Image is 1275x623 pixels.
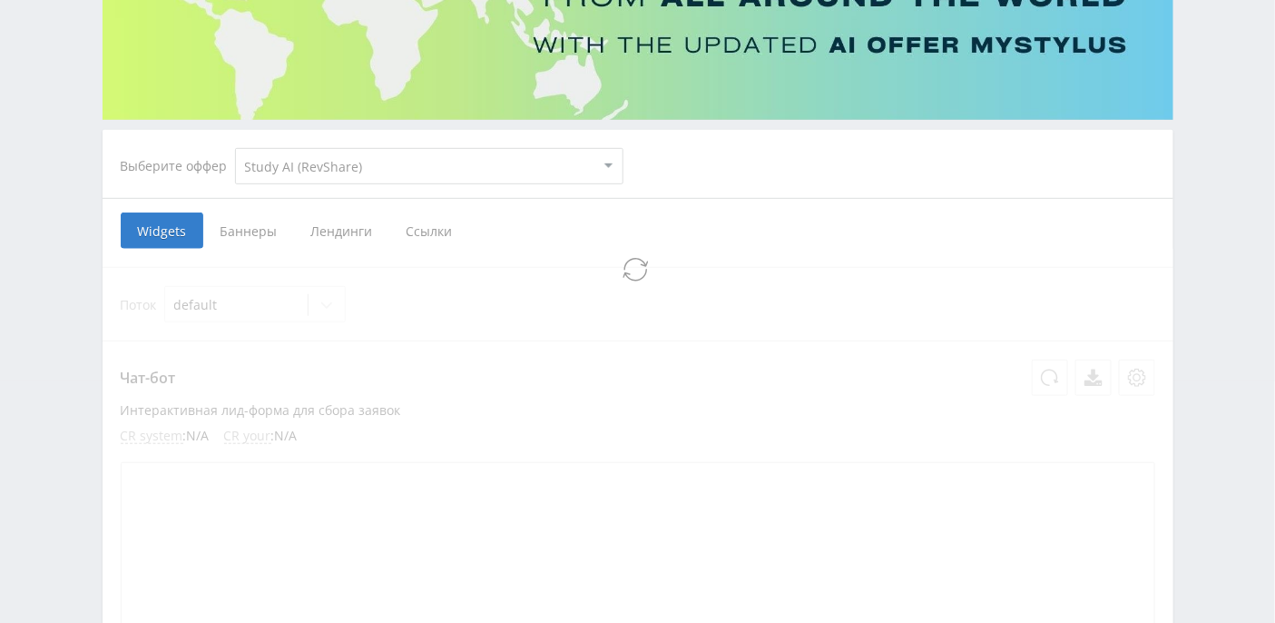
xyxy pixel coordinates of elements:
[294,213,389,249] span: Лендинги
[121,213,203,249] span: Widgets
[389,213,470,249] span: Ссылки
[121,159,235,173] div: Выберите оффер
[203,213,294,249] span: Баннеры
